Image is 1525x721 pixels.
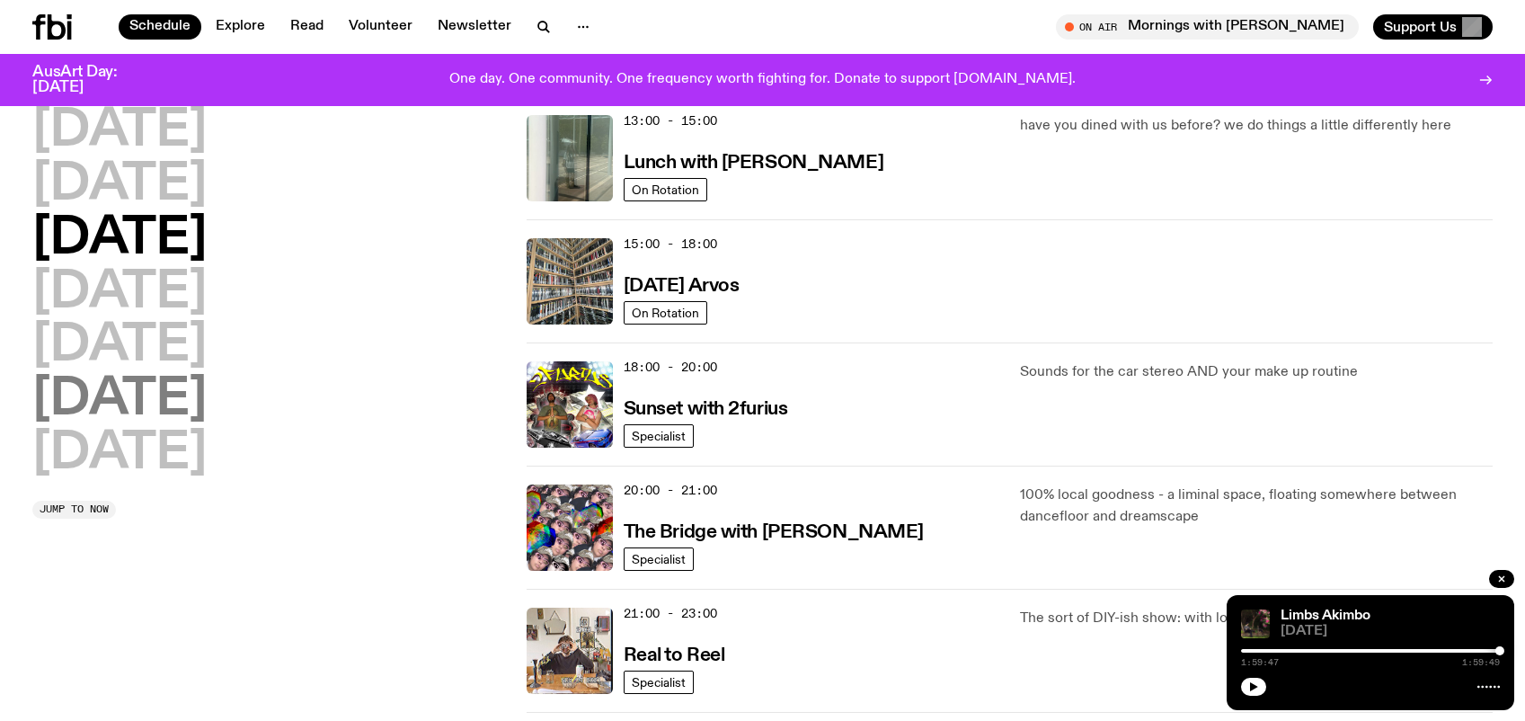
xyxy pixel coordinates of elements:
[624,154,883,173] h3: Lunch with [PERSON_NAME]
[427,14,522,40] a: Newsletter
[32,106,207,156] button: [DATE]
[624,236,717,253] span: 15:00 - 18:00
[1056,14,1359,40] button: On AirMornings with [PERSON_NAME]
[624,178,707,201] a: On Rotation
[32,160,207,210] button: [DATE]
[632,429,686,442] span: Specialist
[527,608,613,694] img: Jasper Craig Adams holds a vintage camera to his eye, obscuring his face. He is wearing a grey ju...
[624,273,740,296] a: [DATE] Arvos
[624,523,924,542] h3: The Bridge with [PERSON_NAME]
[632,306,699,319] span: On Rotation
[624,520,924,542] a: The Bridge with [PERSON_NAME]
[527,238,613,325] img: A corner shot of the fbi music library
[1020,115,1493,137] p: have you dined with us before? we do things a little differently here
[32,429,207,479] button: [DATE]
[32,321,207,371] button: [DATE]
[32,501,116,519] button: Jump to now
[624,400,788,419] h3: Sunset with 2furius
[624,112,717,129] span: 13:00 - 15:00
[624,277,740,296] h3: [DATE] Arvos
[449,72,1076,88] p: One day. One community. One frequency worth fighting for. Donate to support [DOMAIN_NAME].
[1462,658,1500,667] span: 1:59:49
[1281,609,1370,623] a: Limbs Akimbo
[32,65,147,95] h3: AusArt Day: [DATE]
[624,150,883,173] a: Lunch with [PERSON_NAME]
[32,375,207,425] button: [DATE]
[632,552,686,565] span: Specialist
[624,359,717,376] span: 18:00 - 20:00
[32,268,207,318] button: [DATE]
[624,547,694,571] a: Specialist
[205,14,276,40] a: Explore
[40,504,109,514] span: Jump to now
[632,675,686,689] span: Specialist
[624,482,717,499] span: 20:00 - 21:00
[632,182,699,196] span: On Rotation
[1373,14,1493,40] button: Support Us
[1384,19,1457,35] span: Support Us
[32,214,207,264] button: [DATE]
[119,14,201,40] a: Schedule
[624,396,788,419] a: Sunset with 2furius
[624,643,725,665] a: Real to Reel
[624,671,694,694] a: Specialist
[624,646,725,665] h3: Real to Reel
[338,14,423,40] a: Volunteer
[1020,361,1493,383] p: Sounds for the car stereo AND your make up routine
[279,14,334,40] a: Read
[1020,485,1493,528] p: 100% local goodness - a liminal space, floating somewhere between dancefloor and dreamscape
[1020,608,1493,629] p: The sort of DIY-ish show: with love for instruments over computers.
[1241,610,1270,638] img: Jackson sits at an outdoor table, legs crossed and gazing at a black and brown dog also sitting a...
[624,605,717,622] span: 21:00 - 23:00
[624,301,707,325] a: On Rotation
[624,424,694,448] a: Specialist
[1241,658,1279,667] span: 1:59:47
[527,361,613,448] img: In the style of cheesy 2000s hip hop mixtapes - Mateo on the left has his hands clapsed in prayer...
[1281,625,1500,638] span: [DATE]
